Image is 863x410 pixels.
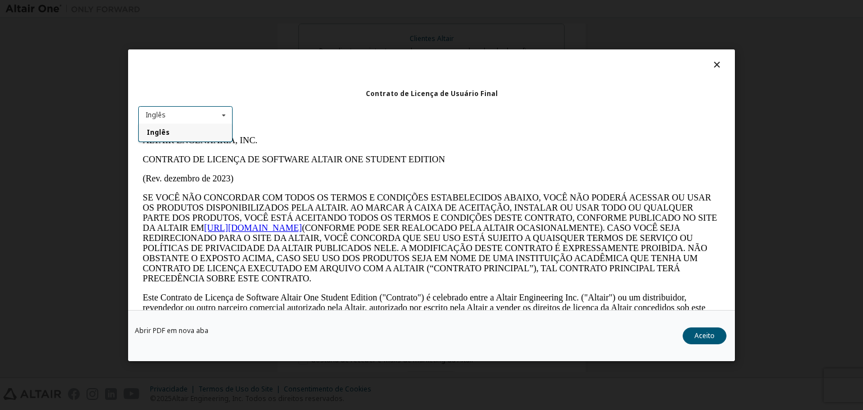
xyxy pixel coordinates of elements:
[4,4,119,14] font: ALTAIR ENGENHARIA, INC.
[147,127,170,137] font: Inglês
[683,327,726,344] button: Aceito
[694,331,715,340] font: Aceito
[146,110,166,120] font: Inglês
[4,92,569,152] font: (CONFORME PODE SER REALOCADO PELA ALTAIR OCASIONALMENTE). CASO VOCÊ SEJA REDIRECIONADO PARA O SIT...
[4,24,307,33] font: CONTRATO DE LICENÇA DE SOFTWARE ALTAIR ONE STUDENT EDITION
[135,326,208,335] font: Abrir PDF em nova aba
[4,43,96,52] font: (Rev. dezembro de 2023)
[4,62,579,102] font: SE VOCÊ NÃO CONCORDAR COM TODOS OS TERMOS E CONDIÇÕES ESTABELECIDOS ABAIXO, VOCÊ NÃO PODERÁ ACESS...
[135,327,208,334] a: Abrir PDF em nova aba
[66,92,163,102] a: [URL][DOMAIN_NAME]
[4,162,576,212] font: Este Contrato de Licença de Software Altair One Student Edition ("Contrato") é celebrado entre a ...
[366,88,498,98] font: Contrato de Licença de Usuário Final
